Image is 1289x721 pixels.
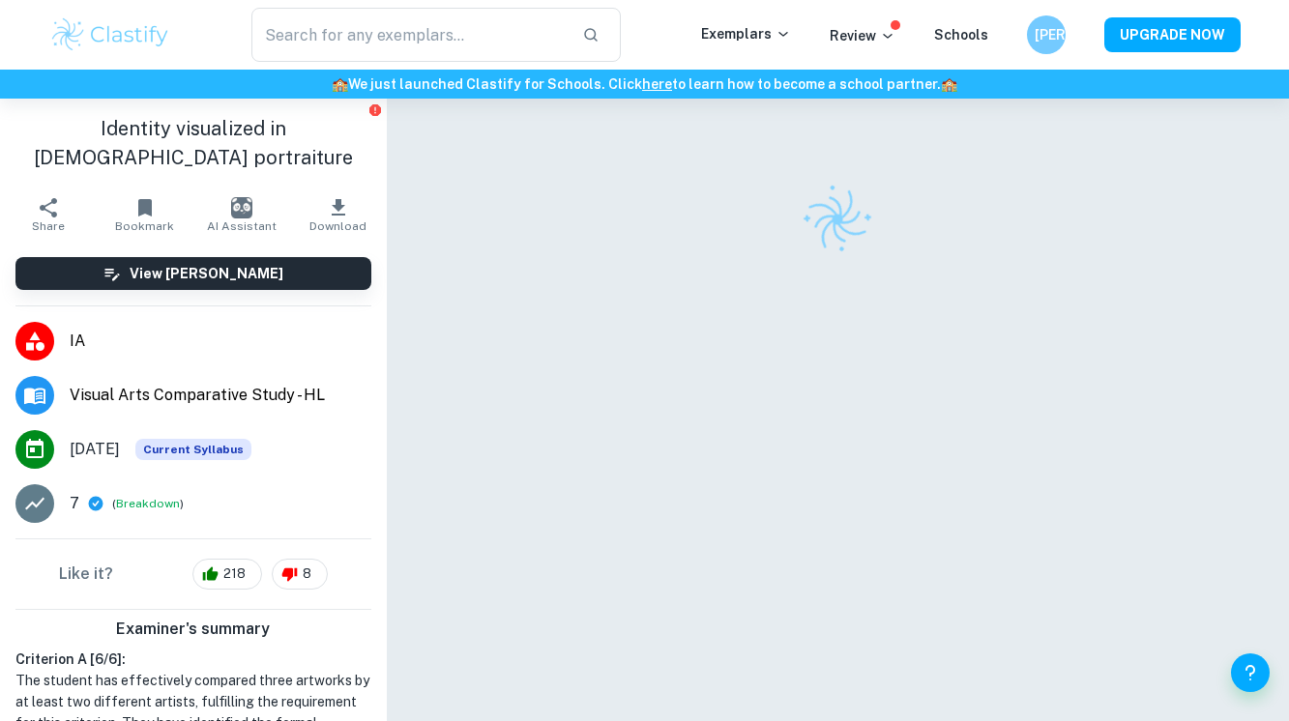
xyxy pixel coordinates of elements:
input: Search for any exemplars... [251,8,568,62]
img: AI Assistant [231,197,252,218]
p: Exemplars [701,23,791,44]
button: Help and Feedback [1231,653,1270,692]
span: Visual Arts Comparative Study - HL [70,384,371,407]
p: Review [830,25,895,46]
p: 7 [70,492,79,515]
div: This exemplar is based on the current syllabus. Feel free to refer to it for inspiration/ideas wh... [135,439,251,460]
span: ( ) [112,495,184,513]
h6: Like it? [59,562,113,586]
span: 🏫 [941,76,957,92]
span: 218 [213,564,256,584]
div: 218 [192,559,262,590]
span: AI Assistant [207,219,277,233]
button: Download [290,187,387,242]
button: Breakdown [116,495,180,512]
span: IA [70,330,371,353]
span: 🏫 [332,76,348,92]
img: Clastify logo [49,15,172,54]
button: UPGRADE NOW [1104,17,1241,52]
img: Clastify logo [790,172,886,268]
button: Report issue [368,102,383,117]
span: Bookmark [115,219,174,233]
h6: Criterion A [ 6 / 6 ]: [15,649,371,670]
a: here [642,76,672,92]
span: [DATE] [70,438,120,461]
h6: Examiner's summary [8,618,379,641]
button: View [PERSON_NAME] [15,257,371,290]
h1: Identity visualized in [DEMOGRAPHIC_DATA] portraiture [15,114,371,172]
span: Share [32,219,65,233]
h6: We just launched Clastify for Schools. Click to learn how to become a school partner. [4,73,1285,95]
button: AI Assistant [193,187,290,242]
a: Schools [934,27,988,43]
h6: [PERSON_NAME] [1035,24,1057,45]
span: Current Syllabus [135,439,251,460]
span: Download [309,219,366,233]
h6: View [PERSON_NAME] [130,263,283,284]
button: Bookmark [97,187,193,242]
button: [PERSON_NAME] [1027,15,1066,54]
div: 8 [272,559,328,590]
span: 8 [292,564,322,584]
